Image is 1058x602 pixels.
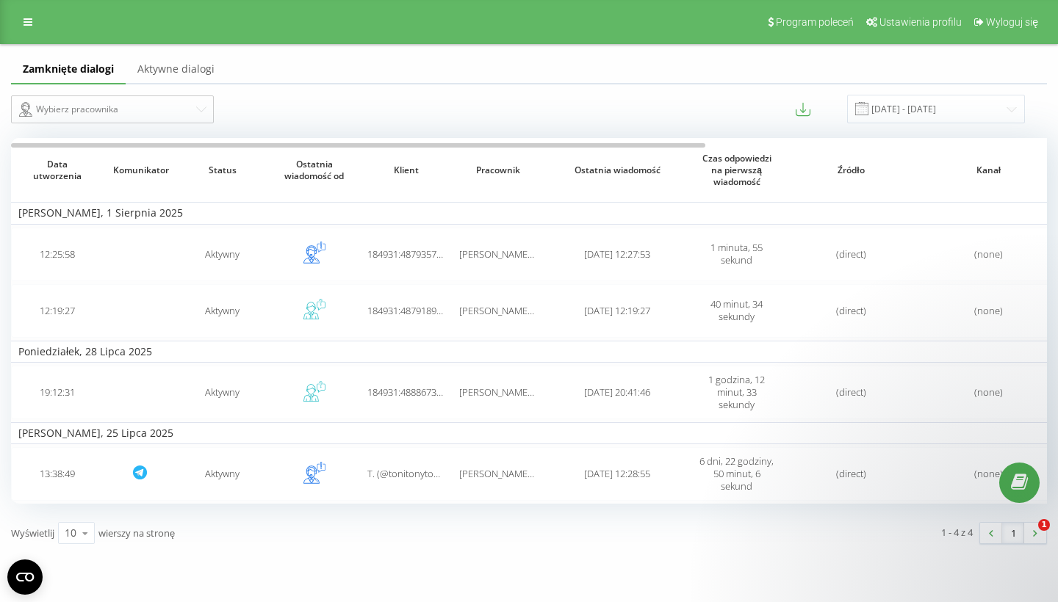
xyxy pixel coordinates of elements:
span: [PERSON_NAME] [PERSON_NAME] [459,304,604,317]
button: Open CMP widget [7,559,43,595]
a: Aktywne dialogi [126,55,226,84]
span: wierszy na stronę [98,526,175,540]
span: Komunikator [113,164,166,176]
span: Status [187,164,257,176]
span: [DATE] 12:28:55 [584,467,650,480]
span: Wyświetlij [11,526,54,540]
a: Zamknięte dialogi [11,55,126,84]
span: 184931:48886735178 [367,385,457,399]
span: Ostatnia wiadomość [558,164,677,176]
iframe: Intercom live chat [1008,519,1043,554]
span: (direct) [836,385,866,399]
span: Czas odpowiedzi na pierwszą wiadomość [702,153,771,187]
span: Program poleceń [776,16,854,28]
td: Aktywny [176,447,268,501]
td: 6 dni, 22 godziny, 50 minut, 6 sekund [691,447,782,501]
td: 12:25:58 [11,228,103,281]
span: [DATE] 12:19:27 [584,304,650,317]
span: Kanał [933,164,1043,176]
span: [DATE] 12:27:53 [584,247,650,261]
span: 184931:48791892511 [367,304,457,317]
span: Pracownik [463,164,533,176]
span: Ustawienia profilu [879,16,962,28]
td: 19:12:31 [11,366,103,419]
td: Aktywny [176,366,268,419]
button: Eksportuj wiadomości [796,102,810,117]
td: 13:38:49 [11,447,103,501]
span: 1 [1038,519,1050,531]
span: (none) [974,304,1003,317]
span: Ostatnia wiadomość od [279,159,349,181]
span: Źródło [796,164,906,176]
td: 12:19:27 [11,284,103,338]
span: 184931:48793574083 [367,247,457,261]
span: (none) [974,385,1003,399]
span: Wyloguj się [986,16,1038,28]
td: 1 minuta, 55 sekund [691,228,782,281]
td: Aktywny [176,228,268,281]
span: (direct) [836,304,866,317]
td: 1 godzina, 12 minut, 33 sekundy [691,366,782,419]
span: [DATE] 20:41:46 [584,385,650,399]
div: Wybierz pracownika [19,101,194,118]
span: [PERSON_NAME] [PERSON_NAME] [459,467,604,480]
span: [PERSON_NAME] Halaichuk [459,247,575,261]
td: 40 minut, 34 sekundy [691,284,782,338]
span: (none) [974,247,1003,261]
span: Klient [371,164,441,176]
span: [PERSON_NAME] [PERSON_NAME] [459,385,604,399]
span: Data utworzenia [22,159,92,181]
span: (direct) [836,247,866,261]
span: T. (@tonitonytoni) K. [367,467,455,480]
td: Aktywny [176,284,268,338]
div: 10 [65,526,76,540]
